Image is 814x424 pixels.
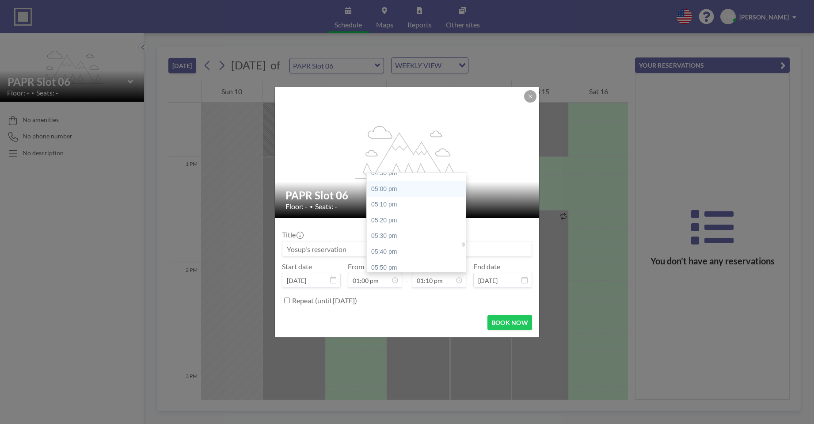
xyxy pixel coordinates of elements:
[367,228,470,244] div: 05:30 pm
[292,296,357,305] label: Repeat (until [DATE])
[348,262,364,271] label: From
[367,213,470,229] div: 05:20 pm
[487,315,532,330] button: BOOK NOW
[315,202,337,211] span: Seats: -
[367,260,470,276] div: 05:50 pm
[282,230,303,239] label: Title
[367,197,470,213] div: 05:10 pm
[367,244,470,260] div: 05:40 pm
[406,265,408,285] span: -
[310,203,313,210] span: •
[285,189,529,202] h2: PAPR Slot 06
[282,262,312,271] label: Start date
[367,181,470,197] div: 05:00 pm
[473,262,500,271] label: End date
[285,202,308,211] span: Floor: -
[282,241,532,256] input: Yosup's reservation
[367,165,470,181] div: 04:50 pm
